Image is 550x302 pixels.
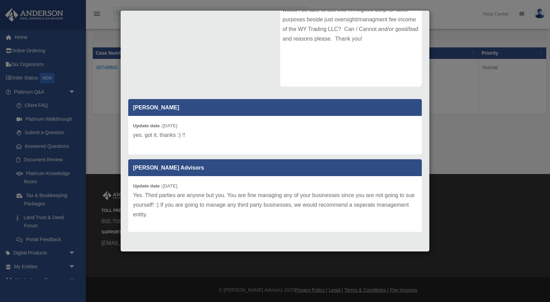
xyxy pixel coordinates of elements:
[128,159,422,176] p: [PERSON_NAME] Advisors
[133,183,163,188] b: Update date :
[128,99,422,116] p: [PERSON_NAME]
[133,183,177,188] small: [DATE]
[133,191,417,219] p: Yes. Third parties are anyone but you. You are fine managing any of your businesses since you are...
[133,123,177,128] small: [DATE]
[133,130,417,140] p: yes. got it. thanks :) !!
[133,123,163,128] b: Update date :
